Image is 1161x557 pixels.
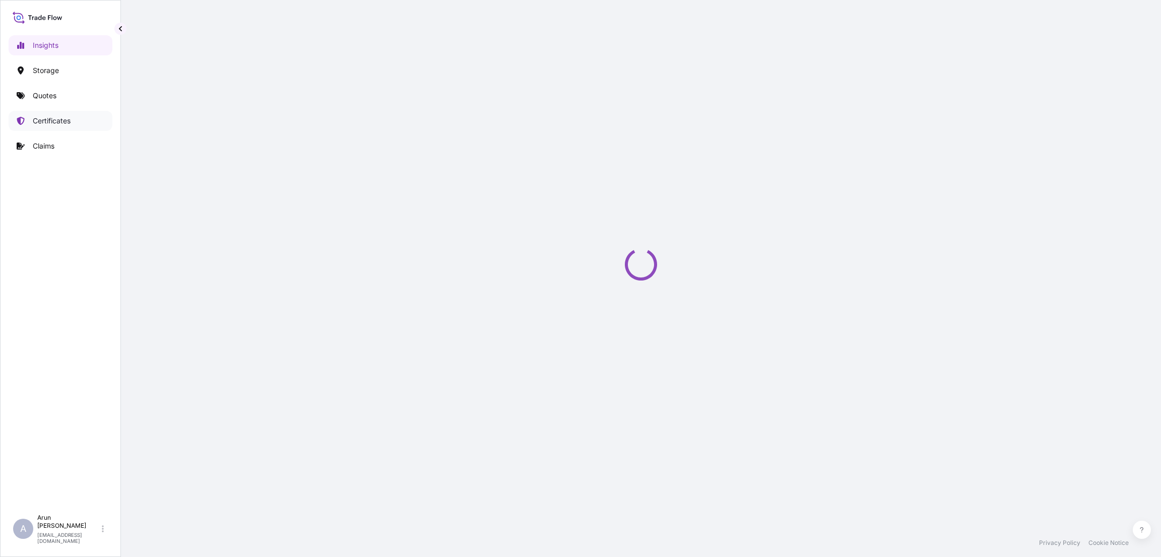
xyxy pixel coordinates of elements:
[33,65,59,76] p: Storage
[1088,539,1129,547] a: Cookie Notice
[33,141,54,151] p: Claims
[9,136,112,156] a: Claims
[9,60,112,81] a: Storage
[9,111,112,131] a: Certificates
[20,524,26,534] span: A
[9,86,112,106] a: Quotes
[37,532,100,544] p: [EMAIL_ADDRESS][DOMAIN_NAME]
[33,91,56,101] p: Quotes
[33,40,58,50] p: Insights
[37,514,100,530] p: Arun [PERSON_NAME]
[9,35,112,55] a: Insights
[1039,539,1080,547] a: Privacy Policy
[33,116,71,126] p: Certificates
